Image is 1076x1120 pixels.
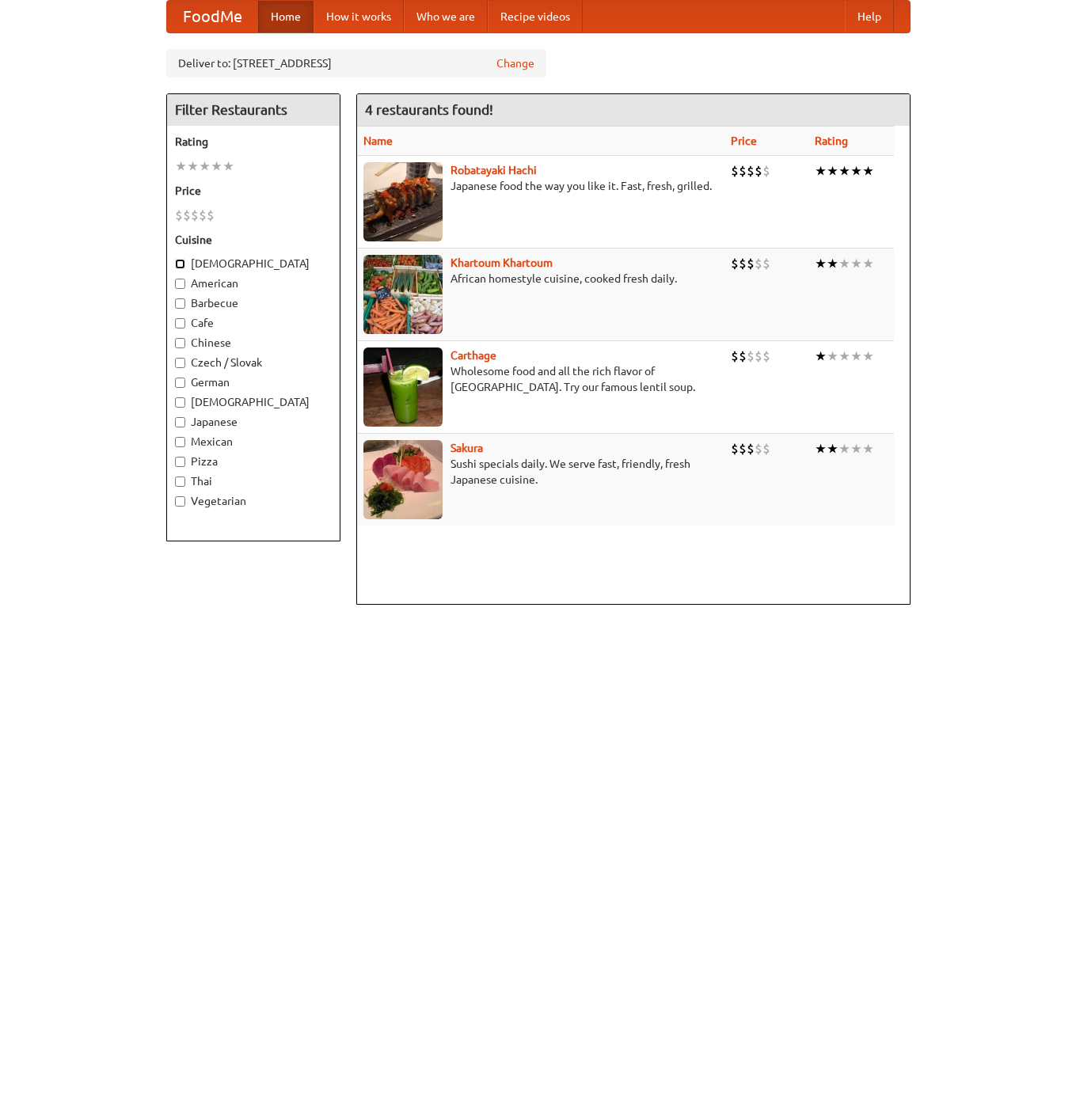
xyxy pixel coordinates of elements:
a: Khartoum Khartoum [451,256,553,269]
label: Thai [175,473,332,489]
label: Cafe [175,315,332,331]
a: FoodMe [167,1,258,32]
a: Change [496,55,534,71]
p: Japanese food the way you like it. Fast, fresh, grilled. [363,178,718,194]
input: Japanese [175,417,185,427]
a: How it works [314,1,404,32]
li: ★ [187,158,199,175]
li: ★ [199,158,211,175]
p: Wholesome food and all the rich flavor of [GEOGRAPHIC_DATA]. Try our famous lentil soup. [363,363,718,395]
li: ★ [815,162,827,180]
h5: Rating [175,134,332,150]
li: ★ [862,255,874,272]
li: ★ [838,162,850,180]
li: $ [731,255,739,272]
li: ★ [827,255,838,272]
div: Deliver to: [STREET_ADDRESS] [166,49,546,78]
li: $ [739,162,747,180]
a: Price [731,135,757,147]
li: ★ [815,347,827,365]
li: ★ [175,158,187,175]
li: ★ [827,440,838,457]
li: $ [731,440,739,457]
input: Chinese [175,338,185,348]
li: $ [755,347,762,365]
li: ★ [862,440,874,457]
img: khartoum.jpg [363,255,443,334]
label: Pizza [175,454,332,469]
li: ★ [815,255,827,272]
li: $ [207,207,215,224]
li: $ [755,255,762,272]
li: ★ [211,158,222,175]
label: German [175,374,332,390]
p: African homestyle cuisine, cooked fresh daily. [363,271,718,287]
li: $ [739,440,747,457]
li: ★ [838,440,850,457]
h4: Filter Restaurants [167,94,340,126]
input: American [175,279,185,289]
li: ★ [838,347,850,365]
li: $ [739,347,747,365]
a: Carthage [451,349,496,362]
a: Robatayaki Hachi [451,164,537,177]
h5: Cuisine [175,232,332,248]
li: $ [747,347,755,365]
label: Japanese [175,414,332,430]
li: $ [183,207,191,224]
li: $ [747,255,755,272]
li: $ [175,207,183,224]
li: $ [739,255,747,272]
input: Thai [175,476,185,487]
label: Czech / Slovak [175,355,332,370]
li: $ [731,162,739,180]
input: Vegetarian [175,496,185,507]
ng-pluralize: 4 restaurants found! [365,102,493,117]
label: [DEMOGRAPHIC_DATA] [175,256,332,271]
li: $ [762,440,770,457]
li: $ [191,207,199,224]
li: ★ [862,162,874,180]
li: ★ [827,347,838,365]
p: Sushi specials daily. We serve fast, friendly, fresh Japanese cuisine. [363,456,718,488]
input: Czech / Slovak [175,358,185,368]
li: $ [755,162,762,180]
li: ★ [838,255,850,272]
img: carthage.jpg [363,347,443,427]
a: Rating [815,135,848,147]
li: ★ [815,440,827,457]
li: ★ [827,162,838,180]
li: $ [747,162,755,180]
li: ★ [862,347,874,365]
a: Who we are [404,1,488,32]
input: Mexican [175,437,185,447]
li: $ [731,347,739,365]
input: [DEMOGRAPHIC_DATA] [175,397,185,408]
li: $ [199,207,207,224]
img: robatayaki.jpg [363,162,443,241]
a: Help [845,1,894,32]
li: $ [762,255,770,272]
label: Mexican [175,434,332,450]
label: [DEMOGRAPHIC_DATA] [175,394,332,410]
li: $ [755,440,762,457]
input: Barbecue [175,298,185,309]
a: Home [258,1,314,32]
a: Name [363,135,393,147]
h5: Price [175,183,332,199]
label: American [175,275,332,291]
li: $ [747,440,755,457]
input: [DEMOGRAPHIC_DATA] [175,259,185,269]
label: Vegetarian [175,493,332,509]
li: $ [762,162,770,180]
input: German [175,378,185,388]
li: ★ [222,158,234,175]
label: Barbecue [175,295,332,311]
input: Cafe [175,318,185,328]
a: Recipe videos [488,1,583,32]
a: Sakura [451,442,483,454]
